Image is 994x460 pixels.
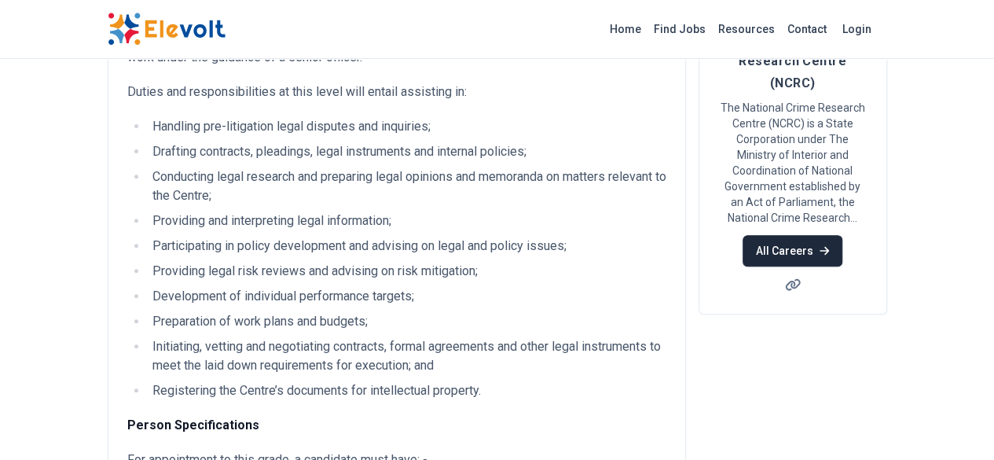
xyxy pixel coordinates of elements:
a: Login [833,13,881,45]
a: Home [603,17,647,42]
li: Conducting legal research and preparing legal opinions and memoranda on matters relevant to the C... [148,167,666,205]
p: Duties and responsibilities at this level will entail assisting in: [127,83,666,101]
li: Participating in policy development and advising on legal and policy issues; [148,237,666,256]
p: The National Crime Research Centre (NCRC) is a State Corporation under The Ministry of Interior a... [718,100,867,226]
li: Providing and interpreting legal information; [148,212,666,230]
img: Elevolt [108,13,226,46]
li: Registering the Centre’s documents for intellectual property. [148,381,666,400]
li: Development of individual performance targets; [148,287,666,306]
li: Handling pre-litigation legal disputes and inquiries; [148,117,666,136]
span: National Crime Research Centre (NCRC) [739,31,846,90]
iframe: Chat Widget [915,385,994,460]
li: Drafting contracts, pleadings, legal instruments and internal policies; [148,142,666,161]
a: Resources [712,17,781,42]
a: Find Jobs [647,17,712,42]
li: Preparation of work plans and budgets; [148,312,666,331]
li: Providing legal risk reviews and advising on risk mitigation; [148,262,666,281]
strong: Person Specifications [127,418,259,432]
li: Initiating, vetting and negotiating contracts, formal agreements and other legal instruments to m... [148,337,666,375]
a: All Careers [743,235,842,267]
a: Contact [781,17,833,42]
